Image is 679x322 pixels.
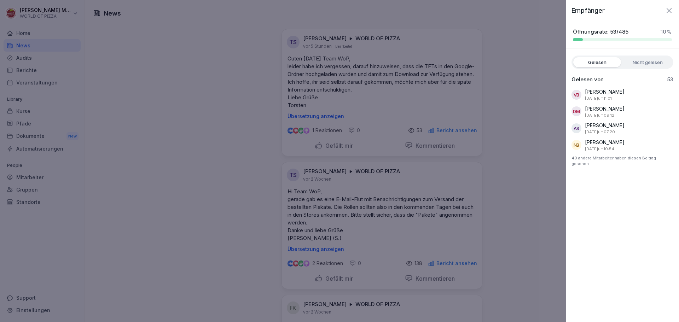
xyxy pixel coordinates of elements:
p: [PERSON_NAME] [585,139,625,146]
label: Gelesen [573,57,621,67]
p: 1. September 2025 um 07:20 [585,129,615,135]
label: Nicht gelesen [624,57,672,67]
p: [PERSON_NAME] [585,88,625,95]
div: AS [571,123,581,133]
p: 1. September 2025 um 11:01 [585,95,612,101]
p: 1. September 2025 um 10:54 [585,146,614,152]
p: Empfänger [571,6,605,15]
p: Öffnungsrate: 53/485 [573,28,628,35]
p: Gelesen von [571,76,604,83]
div: DM [571,106,581,116]
div: VB [571,90,581,100]
p: 53 [667,76,673,83]
p: 49 andere Mitarbeiter haben diesen Beitrag gesehen [571,155,673,166]
div: NB [571,140,581,150]
p: [PERSON_NAME] [585,105,625,112]
p: [PERSON_NAME] [585,122,625,129]
p: 10 % [661,28,672,35]
p: 1. September 2025 um 09:12 [585,112,614,118]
